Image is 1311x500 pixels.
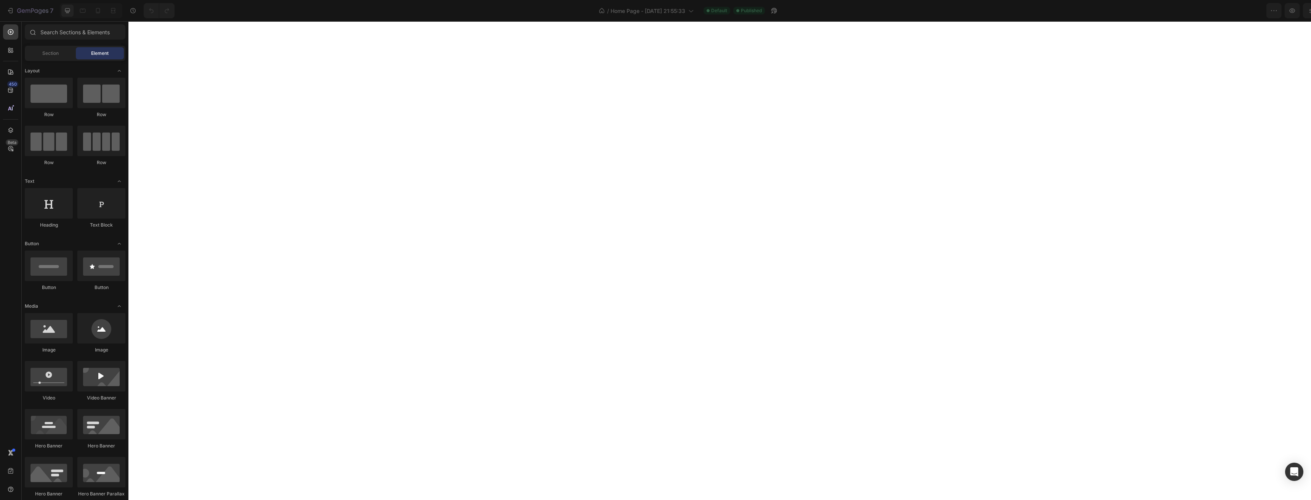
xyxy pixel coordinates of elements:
[25,111,73,118] div: Row
[25,347,73,353] div: Image
[42,50,59,57] span: Section
[607,7,609,15] span: /
[113,175,125,187] span: Toggle open
[113,65,125,77] span: Toggle open
[25,490,73,497] div: Hero Banner
[25,159,73,166] div: Row
[25,178,34,185] span: Text
[77,222,125,228] div: Text Block
[3,3,57,18] button: 7
[1285,463,1303,481] div: Open Intercom Messenger
[77,442,125,449] div: Hero Banner
[6,139,18,145] div: Beta
[144,3,175,18] div: Undo/Redo
[1239,8,1251,14] span: Save
[1267,7,1286,15] div: Publish
[77,395,125,401] div: Video Banner
[113,238,125,250] span: Toggle open
[741,7,762,14] span: Published
[77,490,125,497] div: Hero Banner Parallax
[128,21,1311,500] iframe: Design area
[77,159,125,166] div: Row
[77,347,125,353] div: Image
[25,67,40,74] span: Layout
[77,111,125,118] div: Row
[91,50,109,57] span: Element
[25,442,73,449] div: Hero Banner
[113,300,125,312] span: Toggle open
[25,284,73,291] div: Button
[25,222,73,228] div: Heading
[25,24,125,40] input: Search Sections & Elements
[25,303,38,310] span: Media
[25,240,39,247] span: Button
[1260,3,1292,18] button: Publish
[77,284,125,291] div: Button
[611,7,685,15] span: Home Page - [DATE] 21:55:33
[1232,3,1257,18] button: Save
[50,6,53,15] p: 7
[25,395,73,401] div: Video
[7,81,18,87] div: 450
[711,7,727,14] span: Default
